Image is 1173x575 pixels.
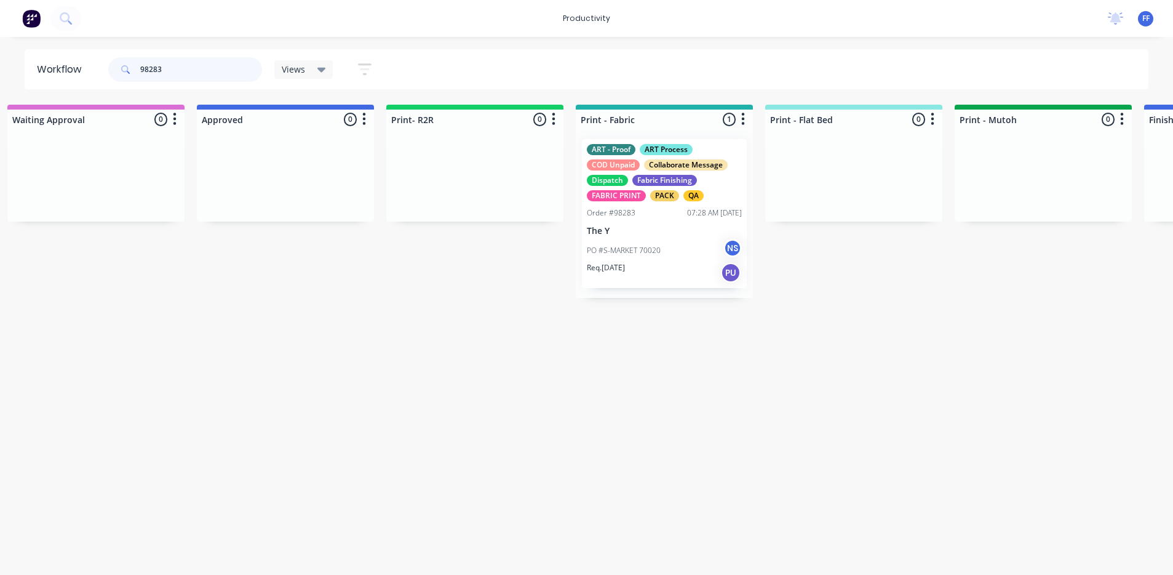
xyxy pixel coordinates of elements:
[687,207,742,219] div: 07:28 AM [DATE]
[582,139,747,288] div: ART - ProofART ProcessCOD UnpaidCollaborate MessageDispatchFabric FinishingFABRIC PRINTPACKQAOrde...
[644,159,728,171] div: Collaborate Message
[587,245,661,256] p: PO #S-MARKET 70020
[587,262,625,273] p: Req. [DATE]
[587,175,628,186] div: Dispatch
[683,190,704,201] div: QA
[640,144,693,155] div: ART Process
[140,57,262,82] input: Search for orders...
[587,190,646,201] div: FABRIC PRINT
[587,226,742,236] p: The Y
[632,175,697,186] div: Fabric Finishing
[22,9,41,28] img: Factory
[557,9,616,28] div: productivity
[37,62,87,77] div: Workflow
[1142,13,1150,24] span: FF
[723,239,742,257] div: NS
[650,190,679,201] div: PACK
[587,207,635,219] div: Order #98283
[282,63,305,76] span: Views
[587,144,635,155] div: ART - Proof
[721,263,741,283] div: PU
[587,159,640,171] div: COD Unpaid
